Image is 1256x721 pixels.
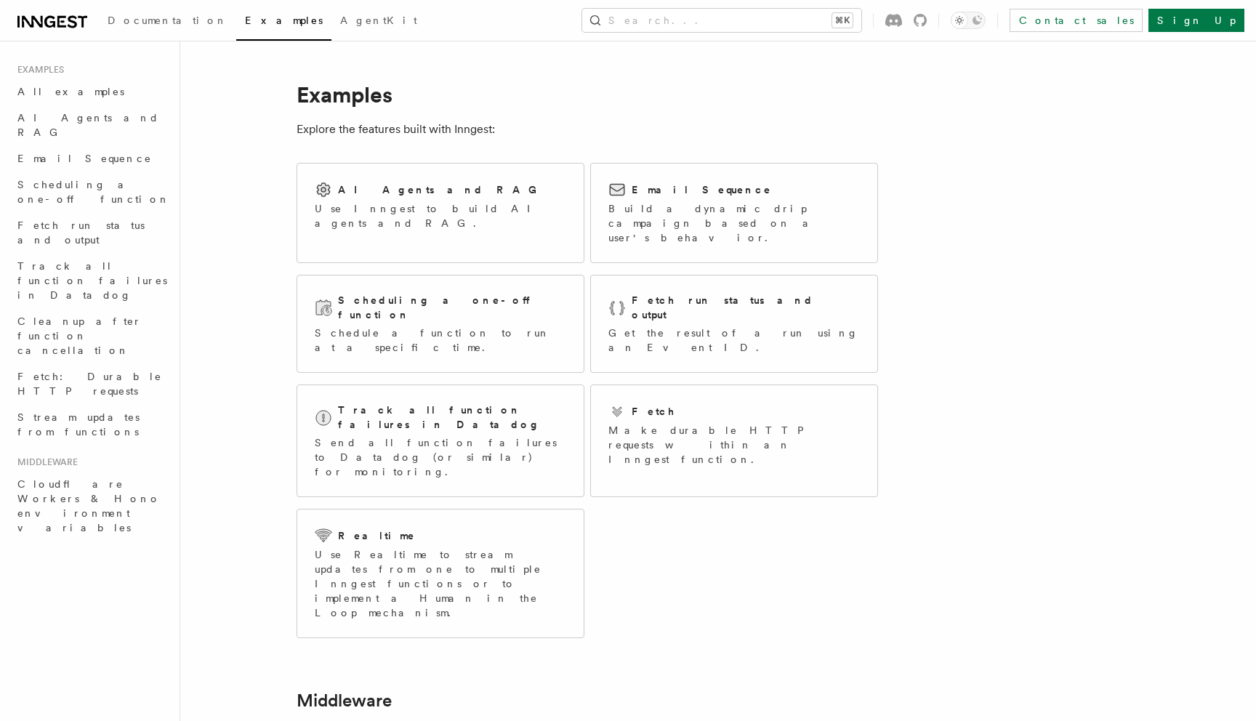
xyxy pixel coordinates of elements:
a: Email SequenceBuild a dynamic drip campaign based on a user's behavior. [590,163,878,263]
a: Scheduling a one-off functionSchedule a function to run at a specific time. [297,275,584,373]
p: Use Inngest to build AI agents and RAG. [315,201,566,230]
h2: Realtime [338,528,416,543]
h2: Track all function failures in Datadog [338,403,566,432]
span: Middleware [12,456,78,468]
button: Toggle dark mode [951,12,986,29]
a: AI Agents and RAG [12,105,171,145]
p: Explore the features built with Inngest: [297,119,878,140]
a: Cloudflare Workers & Hono environment variables [12,471,171,541]
p: Schedule a function to run at a specific time. [315,326,566,355]
a: All examples [12,78,171,105]
span: Stream updates from functions [17,411,140,438]
span: All examples [17,86,124,97]
a: FetchMake durable HTTP requests within an Inngest function. [590,384,878,497]
span: Track all function failures in Datadog [17,260,167,301]
a: Track all function failures in DatadogSend all function failures to Datadog (or similar) for moni... [297,384,584,497]
a: Stream updates from functions [12,404,171,445]
span: Scheduling a one-off function [17,179,170,205]
p: Send all function failures to Datadog (or similar) for monitoring. [315,435,566,479]
span: Examples [245,15,323,26]
a: Track all function failures in Datadog [12,253,171,308]
span: Email Sequence [17,153,152,164]
h2: AI Agents and RAG [338,182,544,197]
a: Email Sequence [12,145,171,172]
a: Examples [236,4,331,41]
h2: Fetch [632,404,676,419]
span: Cloudflare Workers & Hono environment variables [17,478,161,533]
a: AI Agents and RAGUse Inngest to build AI agents and RAG. [297,163,584,263]
span: Fetch: Durable HTTP requests [17,371,162,397]
p: Make durable HTTP requests within an Inngest function. [608,423,860,467]
a: Scheduling a one-off function [12,172,171,212]
span: AI Agents and RAG [17,112,159,138]
p: Use Realtime to stream updates from one to multiple Inngest functions or to implement a Human in ... [315,547,566,620]
h2: Email Sequence [632,182,772,197]
a: Fetch run status and outputGet the result of a run using an Event ID. [590,275,878,373]
kbd: ⌘K [832,13,853,28]
a: Documentation [99,4,236,39]
a: Sign Up [1148,9,1244,32]
h1: Examples [297,81,878,108]
a: RealtimeUse Realtime to stream updates from one to multiple Inngest functions or to implement a H... [297,509,584,638]
span: Cleanup after function cancellation [17,315,142,356]
a: Fetch run status and output [12,212,171,253]
p: Get the result of a run using an Event ID. [608,326,860,355]
a: Cleanup after function cancellation [12,308,171,363]
span: AgentKit [340,15,417,26]
a: Fetch: Durable HTTP requests [12,363,171,404]
a: Contact sales [1010,9,1143,32]
button: Search...⌘K [582,9,861,32]
a: AgentKit [331,4,426,39]
span: Documentation [108,15,228,26]
p: Build a dynamic drip campaign based on a user's behavior. [608,201,860,245]
h2: Scheduling a one-off function [338,293,566,322]
span: Fetch run status and output [17,219,145,246]
h2: Fetch run status and output [632,293,860,322]
a: Middleware [297,690,392,711]
span: Examples [12,64,64,76]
